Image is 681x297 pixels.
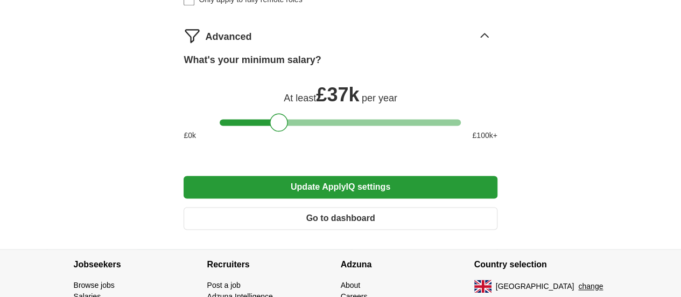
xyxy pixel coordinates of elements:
[184,27,201,44] img: filter
[496,281,574,292] span: [GEOGRAPHIC_DATA]
[474,280,492,293] img: UK flag
[341,281,361,289] a: About
[184,53,321,67] label: What's your minimum salary?
[316,84,359,106] span: £ 37k
[472,130,497,141] span: £ 100 k+
[184,176,497,198] button: Update ApplyIQ settings
[74,281,115,289] a: Browse jobs
[578,281,603,292] button: change
[362,93,397,103] span: per year
[474,250,608,280] h4: Country selection
[284,93,316,103] span: At least
[184,130,196,141] span: £ 0 k
[184,207,497,230] button: Go to dashboard
[205,30,251,44] span: Advanced
[207,281,241,289] a: Post a job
